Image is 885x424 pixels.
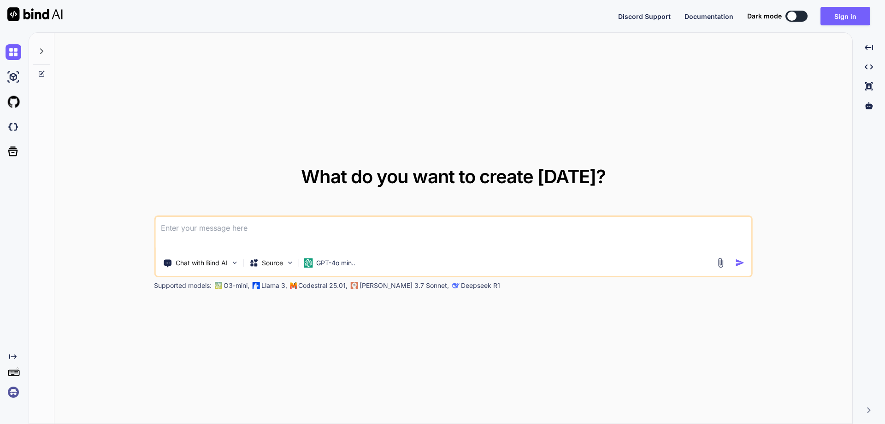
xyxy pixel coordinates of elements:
[6,94,21,110] img: githubLight
[6,44,21,60] img: chat
[6,384,21,400] img: signin
[176,258,228,268] p: Chat with Bind AI
[252,282,260,289] img: Llama2
[618,12,671,20] span: Discord Support
[214,282,222,289] img: GPT-4
[303,258,313,268] img: GPT-4o mini
[6,119,21,135] img: darkCloudIdeIcon
[286,259,294,267] img: Pick Models
[154,281,212,290] p: Supported models:
[684,12,733,20] span: Documentation
[6,69,21,85] img: ai-studio
[301,165,606,188] span: What do you want to create [DATE]?
[452,282,459,289] img: claude
[820,7,870,25] button: Sign in
[262,258,283,268] p: Source
[230,259,238,267] img: Pick Tools
[261,281,287,290] p: Llama 3,
[461,281,500,290] p: Deepseek R1
[290,282,296,289] img: Mistral-AI
[684,12,733,21] button: Documentation
[298,281,348,290] p: Codestral 25.01,
[7,7,63,21] img: Bind AI
[350,282,358,289] img: claude
[618,12,671,21] button: Discord Support
[747,12,782,21] span: Dark mode
[224,281,249,290] p: O3-mini,
[715,257,726,268] img: attachment
[735,258,745,268] img: icon
[360,281,449,290] p: [PERSON_NAME] 3.7 Sonnet,
[316,258,355,268] p: GPT-4o min..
